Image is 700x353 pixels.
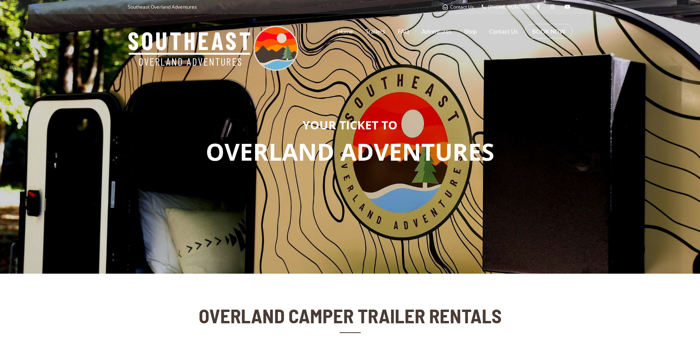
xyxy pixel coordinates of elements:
[6,135,694,169] p: OVERLAND ADVENTURES
[128,2,197,12] p: Southeast Overland Adventures
[197,305,504,326] h2: OVERLAND CAMPER TRAILER RENTALS
[398,22,409,41] a: FAQ
[338,22,353,41] a: Home
[443,4,474,10] a: Contact Us
[128,26,298,71] img: Southeast Overland Adventures
[464,22,477,41] a: Shop
[488,4,529,10] span: [PHONE_NUMBER]
[365,22,385,41] a: Trailers
[450,4,474,10] span: Contact Us
[6,118,694,131] h3: YOUR TICKET TO
[482,4,529,10] a: [PHONE_NUMBER]
[489,22,518,41] a: Contact Us
[422,22,452,41] a: Adventures
[532,27,565,35] a: BOOK NOW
